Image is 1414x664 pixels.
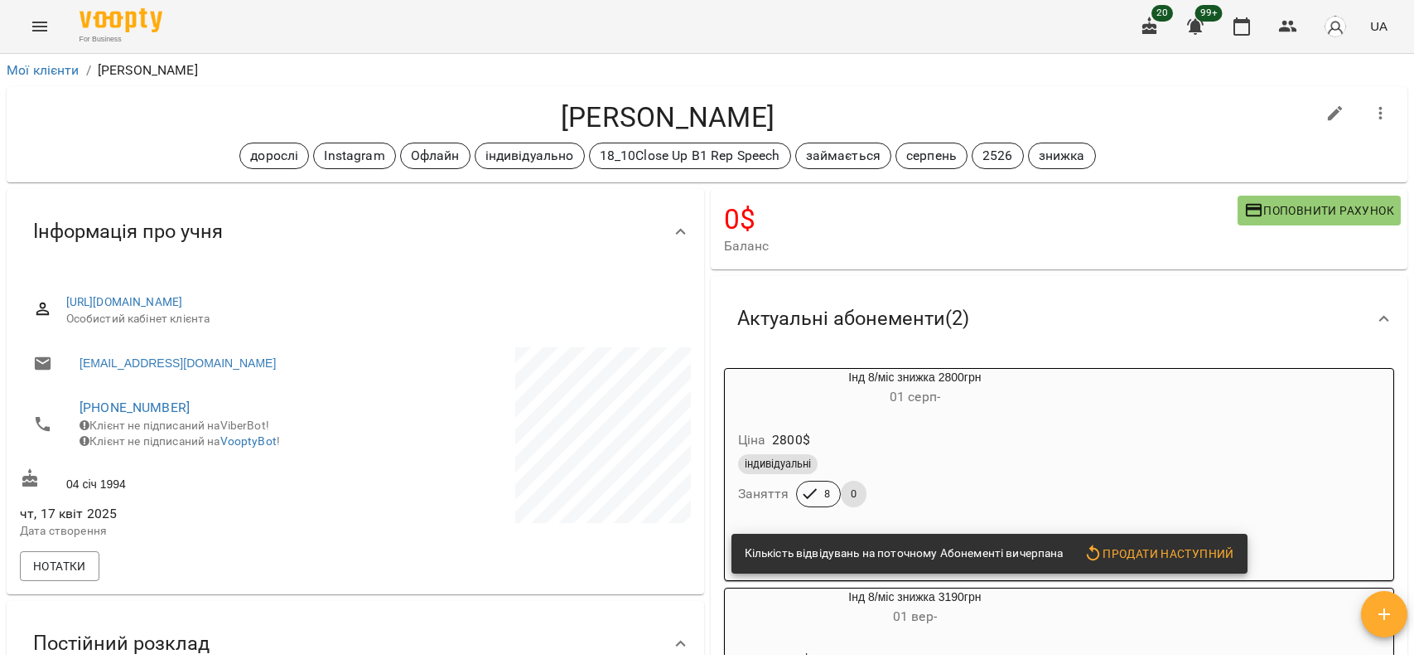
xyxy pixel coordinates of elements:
[239,143,309,169] div: дорослі
[711,276,1408,361] div: Актуальні абонементи(2)
[80,34,162,45] span: For Business
[1028,143,1096,169] div: знижка
[66,295,183,308] a: [URL][DOMAIN_NAME]
[20,100,1315,134] h4: [PERSON_NAME]
[485,146,574,166] p: індивідуально
[814,487,840,502] span: 8
[7,189,704,274] div: Інформація про учня
[1370,17,1387,35] span: UA
[411,146,460,166] p: Офлайн
[600,146,780,166] p: 18_10Close Up B1 Rep Speech
[33,631,210,657] span: Постійний розклад
[841,487,866,502] span: 0
[80,419,269,432] span: Клієнт не підписаний на ViberBot!
[725,589,1106,628] div: Інд 8/міс знижка 3190грн
[80,434,280,448] span: Клієнт не підписаний на !
[86,61,91,80] li: /
[1324,15,1347,38] img: avatar_s.png
[20,523,352,540] p: Дата створення
[80,400,190,415] a: [PHONE_NUMBER]
[589,143,791,169] div: 18_10Close Up B1 Rep Speech
[80,8,162,32] img: Voopty Logo
[80,355,276,371] a: [EMAIL_ADDRESS][DOMAIN_NAME]
[738,429,766,452] h6: Ціна
[795,143,891,169] div: займається
[893,608,937,624] span: 01 вер -
[98,61,198,80] p: [PERSON_NAME]
[982,146,1013,166] p: 2526
[66,311,678,327] span: Особистий кабінет клієнта
[972,143,1024,169] div: 2526
[17,465,355,496] div: 04 січ 1994
[1363,11,1394,41] button: UA
[33,219,223,245] span: Інформація про учня
[1039,146,1085,166] p: знижка
[745,539,1064,569] div: Кількість відвідувань на поточному Абонементі вичерпана
[1195,5,1223,22] span: 99+
[895,143,968,169] div: серпень
[7,61,1407,80] nav: breadcrumb
[724,202,1238,236] h4: 0 $
[475,143,585,169] div: індивідуально
[772,430,810,450] p: 2800 $
[250,146,298,166] p: дорослі
[20,7,60,46] button: Menu
[806,146,881,166] p: займається
[738,482,789,506] h6: Заняття
[1244,201,1394,221] span: Поповнити рахунок
[313,143,395,169] div: Instagram
[400,143,471,169] div: Офлайн
[1077,539,1241,569] button: Продати наступний
[324,146,384,166] p: Instagram
[7,62,80,78] a: Мої клієнти
[33,556,86,576] span: Нотатки
[1151,5,1173,22] span: 20
[1238,196,1401,225] button: Поповнити рахунок
[906,146,957,166] p: серпень
[738,457,818,472] span: індивідуальні
[725,369,1106,409] div: Інд 8/міс знижка 2800грн
[737,306,969,332] span: Актуальні абонементи ( 2 )
[725,369,1106,527] button: Інд 8/міс знижка 2800грн01 серп- Ціна2800$індивідуальніЗаняття80
[890,389,940,405] span: 01 серп -
[20,504,352,524] span: чт, 17 квіт 2025
[724,236,1238,256] span: Баланс
[20,551,99,581] button: Нотатки
[1083,544,1234,564] span: Продати наступний
[220,434,277,448] a: VooptyBot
